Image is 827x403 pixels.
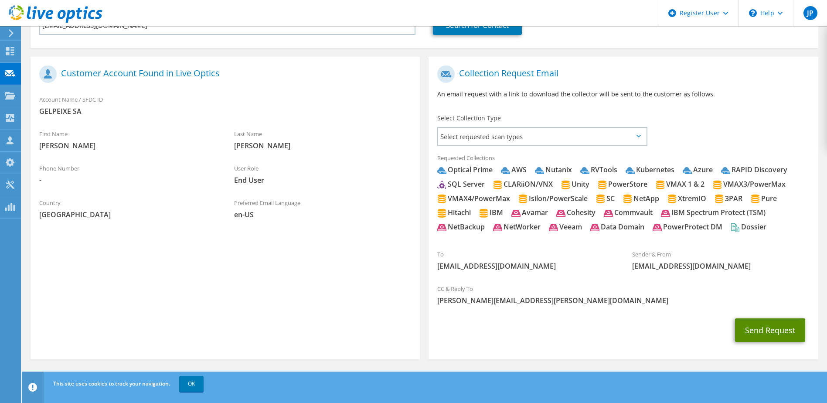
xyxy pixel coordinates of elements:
div: IBM Spectrum Protect (TSM) [661,208,766,218]
div: User Role [225,159,420,189]
div: Pure [751,194,777,204]
div: Last Name [225,125,420,155]
div: Cohesity [556,208,596,218]
div: 3PAR [715,194,742,204]
span: End User [234,175,412,185]
div: NetApp [623,194,659,204]
span: Select requested scan types [438,128,646,145]
div: NetWorker [493,222,541,232]
div: Sender & From [623,245,818,275]
div: PowerProtect DM [653,222,722,232]
div: XtremIO [667,194,706,204]
div: CC & Reply To [429,280,818,310]
span: - [39,175,217,185]
div: RVTools [580,165,617,175]
h1: Collection Request Email [437,65,805,83]
span: en-US [234,210,412,219]
div: Country [31,194,225,224]
div: AWS [501,165,527,175]
label: Select Collection Type [437,114,501,123]
a: OK [179,376,204,392]
div: Azure [683,165,713,175]
div: Account Name / SFDC ID [31,90,420,120]
span: [PERSON_NAME] [234,141,412,150]
div: Requested Collections [429,149,818,241]
span: [PERSON_NAME][EMAIL_ADDRESS][PERSON_NAME][DOMAIN_NAME] [437,296,809,305]
p: An email request with a link to download the collector will be sent to the customer as follows. [437,89,809,99]
div: Preferred Email Language [225,194,420,224]
span: This site uses cookies to track your navigation. [53,380,170,387]
button: Send Request [735,318,805,342]
div: First Name [31,125,225,155]
div: To [429,245,623,275]
div: Avamar [511,208,548,218]
span: [EMAIL_ADDRESS][DOMAIN_NAME] [437,261,615,271]
span: [GEOGRAPHIC_DATA] [39,210,217,219]
span: [PERSON_NAME] [39,141,217,150]
div: Kubernetes [626,165,674,175]
div: IBM [479,208,503,218]
span: [EMAIL_ADDRESS][DOMAIN_NAME] [632,261,810,271]
div: SQL Server [437,179,485,189]
svg: \n [749,9,757,17]
div: SC [596,194,615,204]
div: NetBackup [437,222,485,232]
div: PowerStore [598,179,647,189]
div: VMAX4/PowerMax [437,194,510,204]
span: JP [803,6,817,20]
div: Nutanix [535,165,572,175]
div: Veeam [549,222,582,232]
div: VMAX 1 & 2 [656,179,704,189]
div: Hitachi [437,208,471,218]
div: Data Domain [590,222,644,232]
div: VMAX3/PowerMax [713,179,786,189]
div: Phone Number [31,159,225,189]
h1: Customer Account Found in Live Optics [39,65,407,83]
div: Unity [561,179,589,189]
span: GELPEIXE SA [39,106,411,116]
div: Isilon/PowerScale [518,194,588,204]
div: Optical Prime [437,165,493,175]
div: Dossier [731,222,766,232]
div: RAPID Discovery [721,165,787,175]
div: Commvault [604,208,653,218]
div: CLARiiON/VNX [493,179,553,189]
